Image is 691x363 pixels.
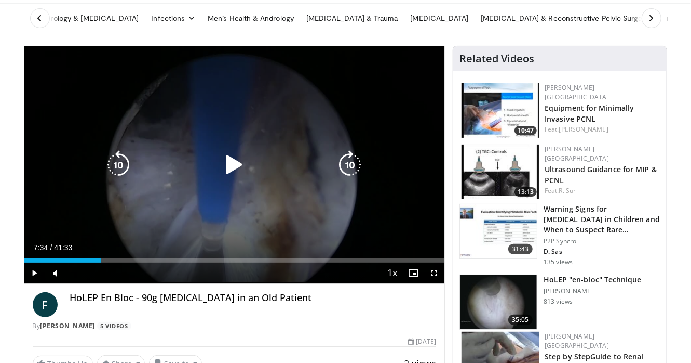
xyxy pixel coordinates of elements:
img: fb452d19-f97f-4b12-854a-e22d5bcc68fc.150x105_q85_crop-smart_upscale.jpg [460,275,537,329]
p: P2P Syncro [544,237,660,245]
a: [PERSON_NAME] [40,321,96,330]
a: 31:43 Warning Signs for [MEDICAL_DATA] in Children and When to Suspect Rare… P2P Syncro D. Sas 13... [459,204,660,266]
a: Men’s Health & Andrology [201,8,300,29]
a: 5 Videos [97,322,131,331]
div: Progress Bar [24,258,445,263]
a: [MEDICAL_DATA] & Trauma [300,8,404,29]
a: Infections [145,8,201,29]
span: 10:47 [514,126,537,135]
a: 10:47 [462,83,539,138]
button: Fullscreen [424,263,444,283]
a: Endourology & [MEDICAL_DATA] [24,8,145,29]
span: 7:34 [34,243,48,252]
h4: Related Videos [459,53,534,65]
img: 57193a21-700a-4103-8163-b4069ca57589.150x105_q85_crop-smart_upscale.jpg [462,83,539,138]
p: 813 views [544,297,573,306]
button: Mute [45,263,66,283]
button: Playback Rate [382,263,403,283]
a: F [33,292,58,317]
a: Equipment for Minimally Invasive PCNL [545,103,634,124]
h4: HoLEP En Bloc - 90g [MEDICAL_DATA] in an Old Patient [70,292,437,304]
a: [PERSON_NAME] [GEOGRAPHIC_DATA] [545,145,609,163]
a: [MEDICAL_DATA] & Reconstructive Pelvic Surgery [475,8,655,29]
p: D. Sas [544,248,660,256]
a: [PERSON_NAME] [559,125,608,134]
span: 35:05 [508,315,533,325]
button: Play [24,263,45,283]
div: [DATE] [408,337,436,346]
p: 135 views [544,258,573,266]
div: Feat. [545,125,658,134]
video-js: Video Player [24,46,445,284]
a: 35:05 HoLEP "en-bloc" Technique [PERSON_NAME] 813 views [459,275,660,330]
span: 41:33 [54,243,72,252]
a: R. Sur [559,186,576,195]
h3: Warning Signs for [MEDICAL_DATA] in Children and When to Suspect Rare… [544,204,660,235]
h3: HoLEP "en-bloc" Technique [544,275,642,285]
p: [PERSON_NAME] [544,287,642,295]
span: / [50,243,52,252]
span: 31:43 [508,244,533,254]
img: b1bc6859-4bdd-4be1-8442-b8b8c53ce8a1.150x105_q85_crop-smart_upscale.jpg [460,204,537,258]
a: [PERSON_NAME] [GEOGRAPHIC_DATA] [545,332,609,350]
img: ae74b246-eda0-4548-a041-8444a00e0b2d.150x105_q85_crop-smart_upscale.jpg [462,145,539,199]
a: [PERSON_NAME] [GEOGRAPHIC_DATA] [545,83,609,101]
a: Ultrasound Guidance for MIP & PCNL [545,164,657,185]
div: By [33,321,437,331]
button: Enable picture-in-picture mode [403,263,424,283]
div: Feat. [545,186,658,196]
a: [MEDICAL_DATA] [404,8,475,29]
a: 13:13 [462,145,539,199]
span: 13:13 [514,187,537,197]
